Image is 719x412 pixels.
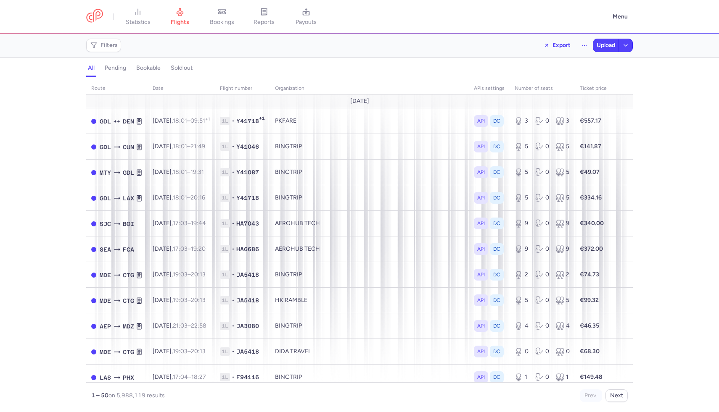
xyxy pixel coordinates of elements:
[477,168,485,176] span: API
[580,220,604,227] strong: €340.00
[556,270,570,279] div: 2
[236,245,259,253] span: HA6686
[232,194,235,202] span: •
[153,373,206,381] span: [DATE],
[173,117,187,124] time: 18:01
[173,168,187,176] time: 18:01
[259,115,265,124] span: +1
[100,117,111,126] span: GDL
[477,117,485,125] span: API
[123,322,134,331] span: MDZ
[205,116,210,122] sup: +1
[153,117,210,124] span: [DATE],
[236,219,259,228] span: HA7043
[232,373,235,381] span: •
[515,245,529,253] div: 9
[123,270,134,280] span: CTG
[477,296,485,304] span: API
[173,297,188,304] time: 19:03
[243,8,285,26] a: reports
[86,9,103,24] a: CitizenPlane red outlined logo
[210,18,234,26] span: bookings
[220,373,230,381] span: 1L
[535,347,549,356] div: 0
[191,220,206,227] time: 19:44
[556,347,570,356] div: 0
[493,347,500,356] span: DC
[515,270,529,279] div: 2
[270,82,469,95] th: organization
[580,117,601,124] strong: €557.17
[191,322,206,329] time: 22:58
[123,142,134,152] span: CUN
[270,211,469,236] td: AEROHUB TECH
[153,194,205,201] span: [DATE],
[236,270,259,279] span: JA5418
[100,373,111,382] span: LAS
[580,322,599,329] strong: €46.35
[270,262,469,288] td: BINGTRIP
[123,347,134,357] span: CTG
[580,194,602,201] strong: €334.16
[605,389,628,402] button: Next
[173,168,204,176] span: –
[477,347,485,356] span: API
[232,117,235,125] span: •
[493,117,500,125] span: DC
[232,142,235,151] span: •
[580,389,602,402] button: Prev.
[100,168,111,177] span: MTY
[556,194,570,202] div: 5
[477,270,485,279] span: API
[535,245,549,253] div: 0
[597,42,615,49] span: Upload
[232,219,235,228] span: •
[535,117,549,125] div: 0
[580,143,601,150] strong: €141.87
[538,39,576,52] button: Export
[580,297,599,304] strong: €99.32
[493,270,500,279] span: DC
[236,168,259,176] span: Y41087
[350,98,369,105] span: [DATE]
[220,142,230,151] span: 1L
[232,296,235,304] span: •
[220,270,230,279] span: 1L
[477,194,485,202] span: API
[535,322,549,330] div: 0
[556,322,570,330] div: 4
[123,245,134,254] span: FCA
[270,365,469,390] td: BINGTRIP
[515,219,529,228] div: 9
[100,270,111,280] span: MDE
[153,168,204,176] span: [DATE],
[535,168,549,176] div: 0
[236,194,259,202] span: Y41718
[556,373,570,381] div: 1
[232,168,235,176] span: •
[191,245,206,252] time: 19:20
[173,373,188,381] time: 17:04
[153,220,206,227] span: [DATE],
[593,39,619,52] button: Upload
[153,322,206,329] span: [DATE],
[173,245,188,252] time: 17:03
[556,219,570,228] div: 9
[493,142,500,151] span: DC
[173,322,206,329] span: –
[493,296,500,304] span: DC
[477,142,485,151] span: API
[191,348,206,355] time: 20:13
[100,194,111,203] span: GDL
[173,348,188,355] time: 19:03
[88,64,95,72] h4: all
[270,236,469,262] td: AEROHUB TECH
[270,313,469,339] td: BINGTRIP
[173,271,188,278] time: 19:03
[173,220,188,227] time: 17:03
[126,18,151,26] span: statistics
[580,348,600,355] strong: €68.30
[86,82,148,95] th: route
[270,160,469,185] td: BINGTRIP
[580,168,600,176] strong: €49.07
